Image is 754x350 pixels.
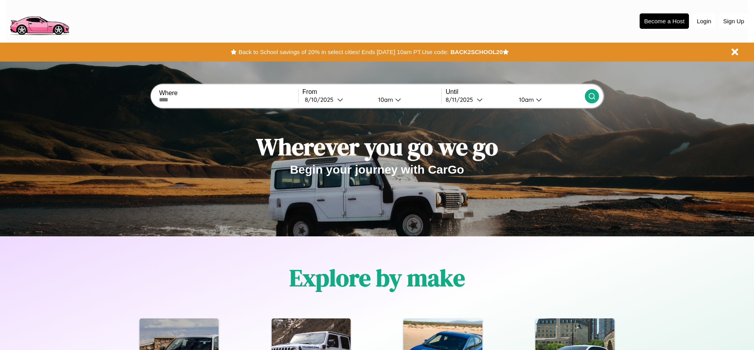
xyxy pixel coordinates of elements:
div: 10am [374,96,395,103]
b: BACK2SCHOOL20 [450,49,503,55]
div: 8 / 11 / 2025 [446,96,477,103]
label: From [302,88,441,95]
h1: Explore by make [289,262,465,294]
button: Back to School savings of 20% in select cities! Ends [DATE] 10am PT.Use code: [237,47,450,58]
div: 10am [515,96,536,103]
div: 8 / 10 / 2025 [305,96,337,103]
img: logo [6,4,73,37]
button: 8/10/2025 [302,95,372,104]
label: Until [446,88,584,95]
button: 10am [372,95,441,104]
button: Sign Up [719,14,748,28]
button: Become a Host [640,13,689,29]
label: Where [159,90,298,97]
button: Login [693,14,715,28]
button: 10am [513,95,584,104]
